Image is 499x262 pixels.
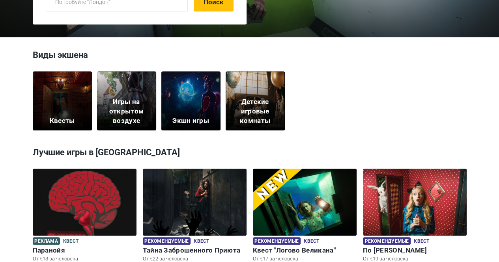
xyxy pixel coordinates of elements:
span: Квест [63,237,78,246]
img: Квест "Логово Великана" [253,169,357,245]
h6: Квест "Логово Великана" [253,246,357,255]
h5: Экшн игры [172,116,209,126]
h5: Квесты [50,116,75,126]
span: Квест [414,237,429,246]
span: Квест [304,237,319,246]
h5: Игры на открытом воздухе [102,97,151,125]
span: Рекомендуемые [253,237,301,245]
a: Детские игровые комнаты [226,71,285,130]
span: Рекомендуемые [143,237,191,245]
span: Рекомендуемые [363,237,411,245]
h3: Лучшие игры в [GEOGRAPHIC_DATA] [33,142,467,163]
span: Квест [194,237,209,246]
h6: Паранойя [33,246,136,255]
h6: По [PERSON_NAME] [363,246,467,255]
img: Тайна Заброшенного Приюта [143,169,247,245]
img: По Следам Алисы [363,169,467,245]
a: Квесты [33,71,92,130]
img: Паранойя [33,169,136,245]
h6: Тайна Заброшенного Приюта [143,246,247,255]
span: Реклама [33,237,60,245]
a: Игры на открытом воздухе [97,71,156,130]
h3: Виды экшена [33,49,467,65]
a: Экшн игры [161,71,221,130]
h5: Детские игровые комнаты [230,97,280,125]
